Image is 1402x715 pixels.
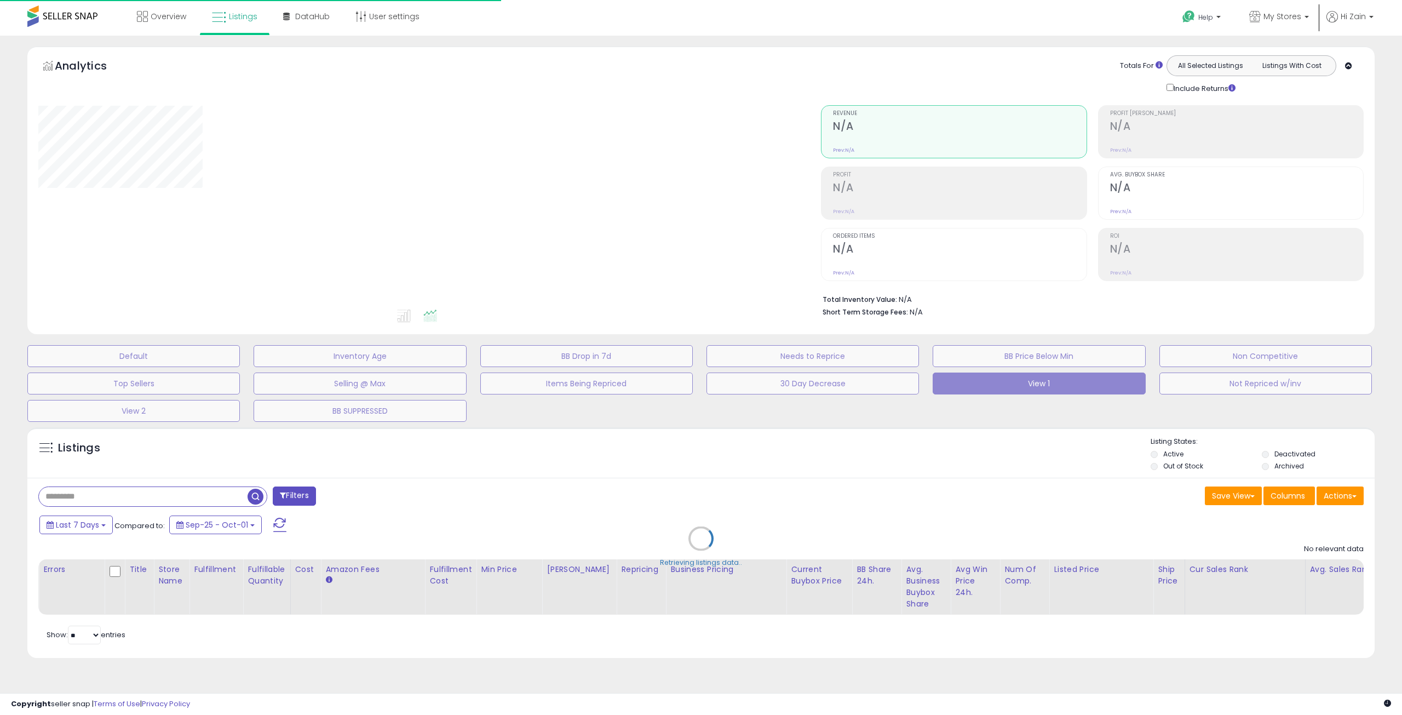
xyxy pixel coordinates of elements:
span: Profit [PERSON_NAME] [1110,111,1363,117]
span: Revenue [833,111,1086,117]
a: Help [1174,2,1232,36]
span: My Stores [1263,11,1301,22]
small: Prev: N/A [1110,270,1131,276]
h2: N/A [1110,243,1363,258]
div: Totals For [1120,61,1163,71]
button: View 2 [27,400,240,422]
button: BB Price Below Min [933,345,1145,367]
button: Items Being Repriced [480,373,693,394]
button: Default [27,345,240,367]
button: Inventory Age [254,345,466,367]
i: Get Help [1182,10,1196,24]
button: All Selected Listings [1170,59,1251,73]
button: Needs to Reprice [706,345,919,367]
h2: N/A [833,120,1086,135]
small: Prev: N/A [833,270,854,276]
div: Retrieving listings data.. [660,558,742,568]
span: Help [1198,13,1213,22]
button: 30 Day Decrease [706,373,919,394]
small: Prev: N/A [833,208,854,215]
button: BB Drop in 7d [480,345,693,367]
h2: N/A [1110,181,1363,196]
span: ROI [1110,233,1363,239]
span: Profit [833,172,1086,178]
span: N/A [910,307,923,317]
a: Terms of Use [94,699,140,709]
span: Ordered Items [833,233,1086,239]
div: Include Returns [1158,82,1249,94]
h5: Analytics [55,58,128,76]
b: Short Term Storage Fees: [823,307,908,317]
span: Hi Zain [1341,11,1366,22]
h2: N/A [833,181,1086,196]
button: Selling @ Max [254,373,466,394]
span: Listings [229,11,257,22]
h2: N/A [833,243,1086,258]
a: Hi Zain [1326,11,1374,36]
strong: Copyright [11,699,51,709]
button: Non Competitive [1159,345,1372,367]
b: Total Inventory Value: [823,295,897,304]
button: Top Sellers [27,373,240,394]
button: Listings With Cost [1251,59,1332,73]
button: BB SUPPRESSED [254,400,466,422]
small: Prev: N/A [1110,147,1131,153]
small: Prev: N/A [833,147,854,153]
h2: N/A [1110,120,1363,135]
span: Avg. Buybox Share [1110,172,1363,178]
li: N/A [823,292,1355,305]
small: Prev: N/A [1110,208,1131,215]
a: Privacy Policy [142,699,190,709]
span: DataHub [295,11,330,22]
button: Not Repriced w/inv [1159,373,1372,394]
button: View 1 [933,373,1145,394]
span: Overview [151,11,186,22]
